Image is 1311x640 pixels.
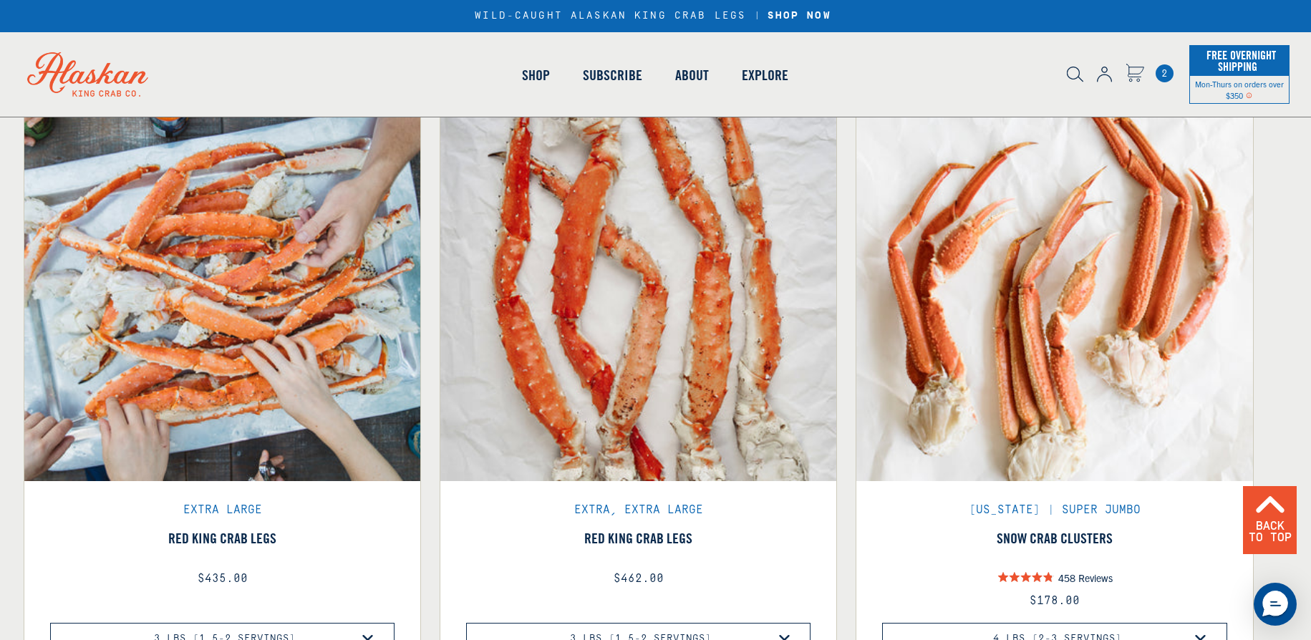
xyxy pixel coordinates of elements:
[440,85,836,481] img: Red King Crab Legs
[1067,67,1083,82] img: search
[1254,583,1297,626] div: Messenger Dummy Widget
[725,34,805,116] a: Explore
[24,85,420,481] img: Red King Crab Legs
[1248,520,1292,543] span: Back To Top
[475,10,836,22] div: WILD-CAUGHT ALASKAN KING CRAB LEGS |
[1156,64,1174,82] span: 2
[1243,486,1297,553] a: Back To Top
[878,504,1231,515] div: [US_STATE] | Super Jumbo
[584,530,692,564] a: View Red King Crab Legs
[1254,495,1286,513] img: Back to Top
[614,572,664,585] span: $462.00
[1058,571,1075,584] span: 458
[1203,44,1276,77] span: Free Overnight Shipping
[763,10,836,22] a: SHOP NOW
[1126,64,1144,84] a: Cart
[878,568,1231,586] div: product star rating
[1156,64,1174,82] a: Cart
[566,34,659,116] a: Subscribe
[505,34,566,116] a: Shop
[768,10,831,21] strong: SHOP NOW
[856,85,1252,481] img: Snow Crab Clusters
[997,530,1113,564] a: View Snow Crab Clusters
[1246,90,1252,100] span: Shipping Notice Icon
[46,504,399,515] div: Extra Large
[198,572,248,585] span: $435.00
[1097,67,1112,82] img: account
[462,504,815,515] div: Extra, Extra Large
[1030,594,1080,607] span: $178.00
[659,34,725,116] a: About
[7,32,168,117] img: Alaskan King Crab Co. logo
[1195,79,1284,100] span: Mon-Thurs on orders over $350
[1078,571,1113,584] span: Reviews
[168,530,276,564] a: View Red King Crab Legs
